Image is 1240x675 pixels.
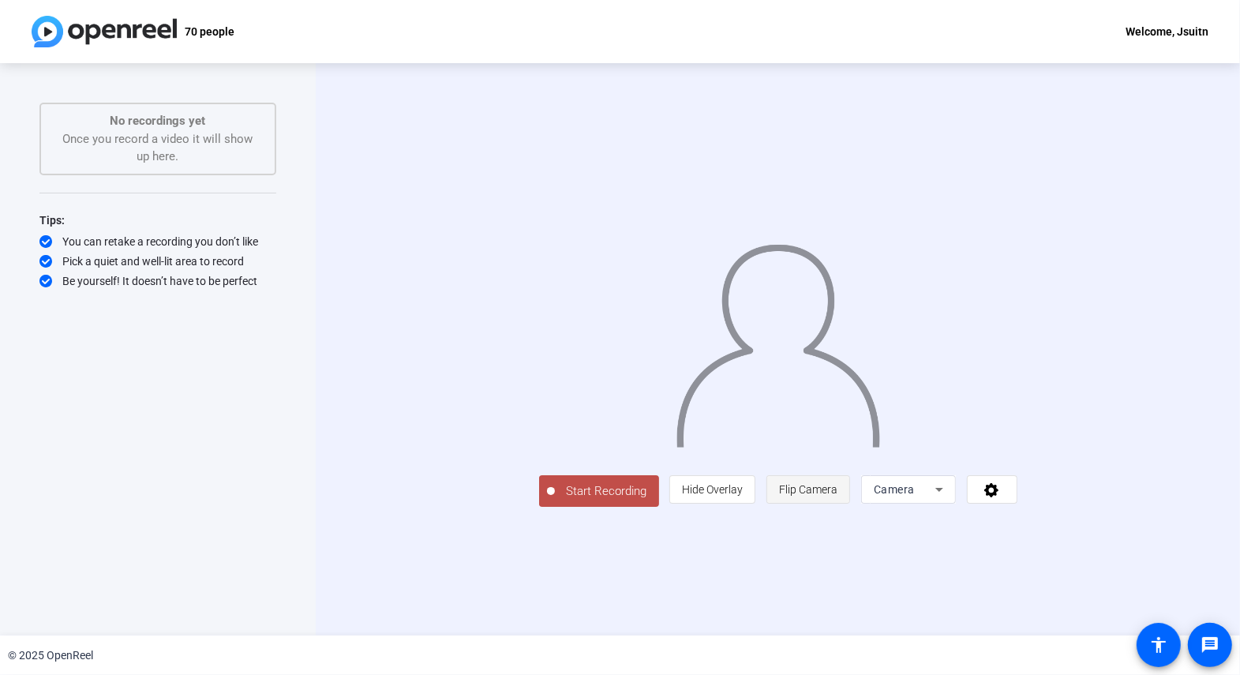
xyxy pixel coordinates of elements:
[39,253,276,269] div: Pick a quiet and well-lit area to record
[8,647,93,664] div: © 2025 OpenReel
[674,232,881,448] img: overlay
[539,475,659,507] button: Start Recording
[57,112,259,130] p: No recordings yet
[874,483,915,496] span: Camera
[39,211,276,230] div: Tips:
[1149,636,1168,654] mat-icon: accessibility
[669,475,755,504] button: Hide Overlay
[555,482,659,501] span: Start Recording
[57,112,259,166] div: Once you record a video it will show up here.
[682,483,743,496] span: Hide Overlay
[1201,636,1219,654] mat-icon: message
[1126,22,1208,41] div: Welcome, Jsuitn
[185,22,234,41] p: 70 people
[32,16,177,47] img: OpenReel logo
[39,234,276,249] div: You can retake a recording you don’t like
[766,475,850,504] button: Flip Camera
[779,483,837,496] span: Flip Camera
[39,273,276,289] div: Be yourself! It doesn’t have to be perfect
